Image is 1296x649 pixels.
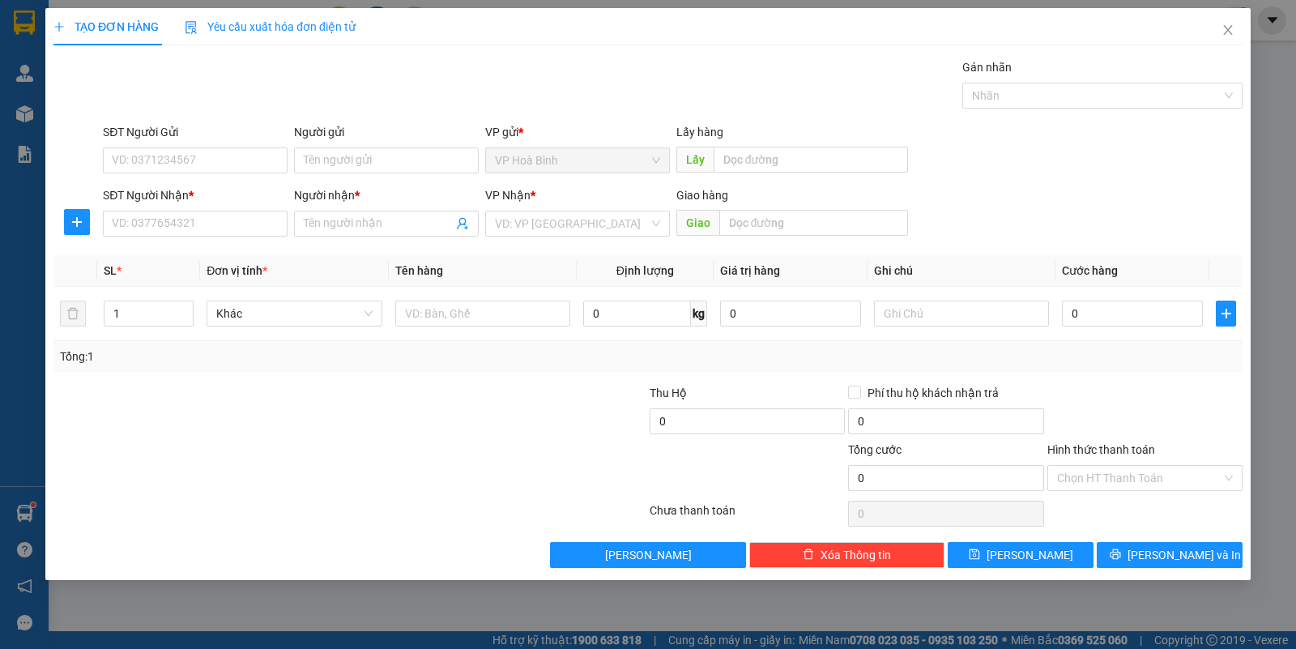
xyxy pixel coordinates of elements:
[64,209,90,235] button: plus
[616,264,674,277] span: Định lượng
[821,546,891,564] span: Xóa Thông tin
[207,264,267,277] span: Đơn vị tính
[53,21,65,32] span: plus
[962,61,1012,74] label: Gán nhãn
[550,542,745,568] button: [PERSON_NAME]
[676,126,723,139] span: Lấy hàng
[216,301,372,326] span: Khác
[65,216,89,228] span: plus
[53,20,159,33] span: TẠO ĐƠN HÀNG
[485,123,670,141] div: VP gửi
[104,264,117,277] span: SL
[1205,8,1251,53] button: Close
[103,186,288,204] div: SĐT Người Nhận
[874,301,1049,327] input: Ghi Chú
[1128,546,1241,564] span: [PERSON_NAME] và In
[691,301,707,327] span: kg
[1221,23,1234,36] span: close
[719,210,909,236] input: Dọc đường
[1217,307,1235,320] span: plus
[1216,301,1236,327] button: plus
[969,549,980,561] span: save
[605,546,692,564] span: [PERSON_NAME]
[868,255,1055,287] th: Ghi chú
[749,542,944,568] button: deleteXóa Thông tin
[714,147,909,173] input: Dọc đường
[1062,264,1118,277] span: Cước hàng
[720,264,780,277] span: Giá trị hàng
[60,301,86,327] button: delete
[848,443,902,456] span: Tổng cước
[395,264,443,277] span: Tên hàng
[1097,542,1243,568] button: printer[PERSON_NAME] và In
[456,217,469,230] span: user-add
[676,147,714,173] span: Lấy
[720,301,861,327] input: 0
[294,186,479,204] div: Người nhận
[648,502,846,530] div: Chưa thanh toán
[485,189,531,202] span: VP Nhận
[676,210,719,236] span: Giao
[948,542,1093,568] button: save[PERSON_NAME]
[294,123,479,141] div: Người gửi
[495,148,660,173] span: VP Hoà Bình
[185,20,356,33] span: Yêu cầu xuất hóa đơn điện tử
[60,348,501,365] div: Tổng: 1
[395,301,570,327] input: VD: Bàn, Ghế
[803,549,814,561] span: delete
[861,384,1005,402] span: Phí thu hộ khách nhận trả
[650,386,687,399] span: Thu Hộ
[1110,549,1121,561] span: printer
[987,546,1073,564] span: [PERSON_NAME]
[676,189,728,202] span: Giao hàng
[1047,443,1155,456] label: Hình thức thanh toán
[103,123,288,141] div: SĐT Người Gửi
[185,21,198,34] img: icon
